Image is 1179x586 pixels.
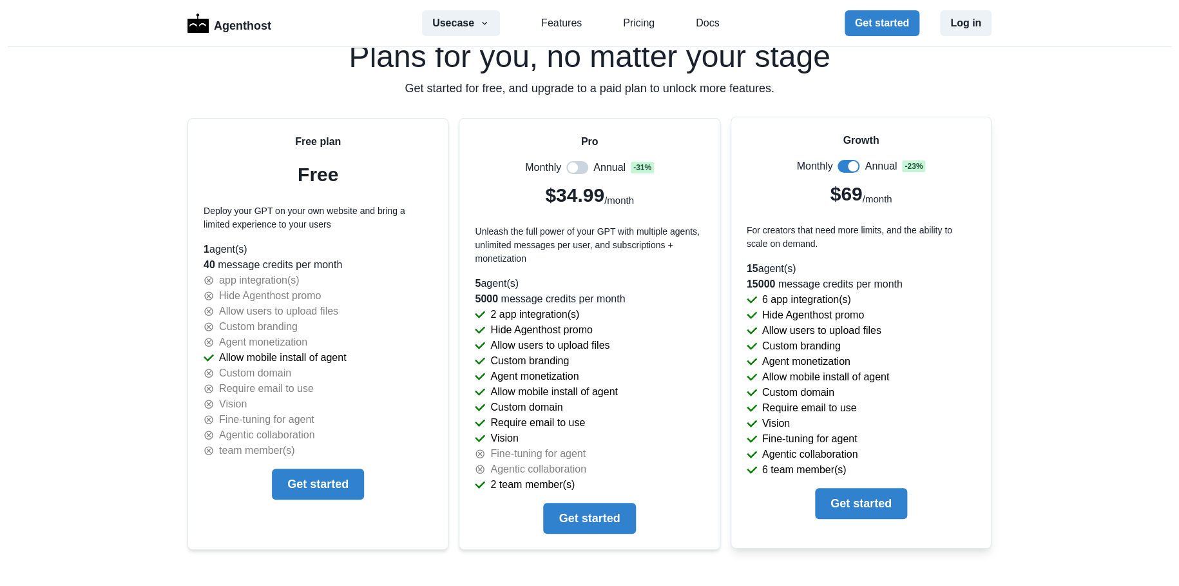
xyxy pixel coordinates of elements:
[204,257,432,273] p: message credits per month
[214,12,271,35] p: Agenthost
[796,159,832,174] p: Monthly
[604,193,634,208] p: /month
[762,447,858,462] p: Agentic collaboration
[581,134,599,150] p: Pro
[747,224,975,251] p: For creators that need more limits, and the ability to scale on demand.
[623,15,655,31] a: Pricing
[541,15,582,31] a: Features
[747,277,975,292] p: message credits per month
[490,353,569,369] p: Custom branding
[490,322,592,338] p: Hide Agenthost promo
[525,160,561,175] p: Monthly
[762,385,834,400] p: Custom domain
[490,307,579,322] p: 2 app integration(s)
[865,159,897,174] p: Annual
[219,381,314,396] p: Require email to use
[593,160,626,175] p: Annual
[490,477,575,493] p: 2 team member(s)
[475,225,704,266] p: Unleash the full power of your GPT with multiple agents, unlimited messages per user, and subscri...
[762,416,790,431] p: Vision
[762,354,850,369] p: Agent monetization
[490,431,518,446] p: Vision
[298,160,338,189] p: Free
[902,161,925,172] span: - 23 %
[204,244,209,255] span: 1
[747,278,776,289] span: 15000
[295,134,341,150] p: Free plan
[747,263,758,274] span: 15
[475,276,704,291] p: agent(s)
[219,304,338,319] p: Allow users to upload files
[219,288,321,304] p: Hide Agenthost promo
[187,12,271,35] a: LogoAgenthost
[762,323,881,338] p: Allow users to upload files
[862,192,892,207] p: /month
[490,415,585,431] p: Require email to use
[815,488,907,519] button: Get started
[272,469,364,500] button: Get started
[490,338,609,353] p: Allow users to upload files
[543,503,635,534] button: Get started
[762,400,857,416] p: Require email to use
[762,431,858,447] p: Fine-tuning for agent
[631,162,654,173] span: - 31 %
[762,338,841,354] p: Custom branding
[204,204,432,231] p: Deploy your GPT on your own website and bring a limited experience to your users
[843,133,879,148] p: Growth
[187,41,992,72] h2: Plans for you, no matter your stage
[475,291,704,307] p: message credits per month
[747,261,975,277] p: agent(s)
[490,369,579,384] p: Agent monetization
[219,366,291,381] p: Custom domain
[830,179,862,208] p: $69
[219,319,298,335] p: Custom branding
[490,462,586,477] p: Agentic collaboration
[204,259,215,270] span: 40
[219,412,314,427] p: Fine-tuning for agent
[490,400,562,415] p: Custom domain
[490,384,617,400] p: Allow mobile install of agent
[219,350,346,366] p: Allow mobile install of agent
[187,14,209,33] img: Logo
[219,273,300,288] p: app integration(s)
[696,15,719,31] a: Docs
[475,278,481,289] span: 5
[762,369,889,385] p: Allow mobile install of agent
[187,80,992,97] p: Get started for free, and upgrade to a paid plan to unlock more features.
[762,292,851,308] p: 6 app integration(s)
[762,462,847,478] p: 6 team member(s)
[490,446,586,462] p: Fine-tuning for agent
[475,293,498,304] span: 5000
[845,10,919,36] button: Get started
[204,242,432,257] p: agent(s)
[762,308,864,323] p: Hide Agenthost promo
[219,427,315,443] p: Agentic collaboration
[545,181,604,210] p: $34.99
[219,396,247,412] p: Vision
[219,335,307,350] p: Agent monetization
[422,10,500,36] button: Usecase
[219,443,294,458] p: team member(s)
[940,10,992,36] button: Log in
